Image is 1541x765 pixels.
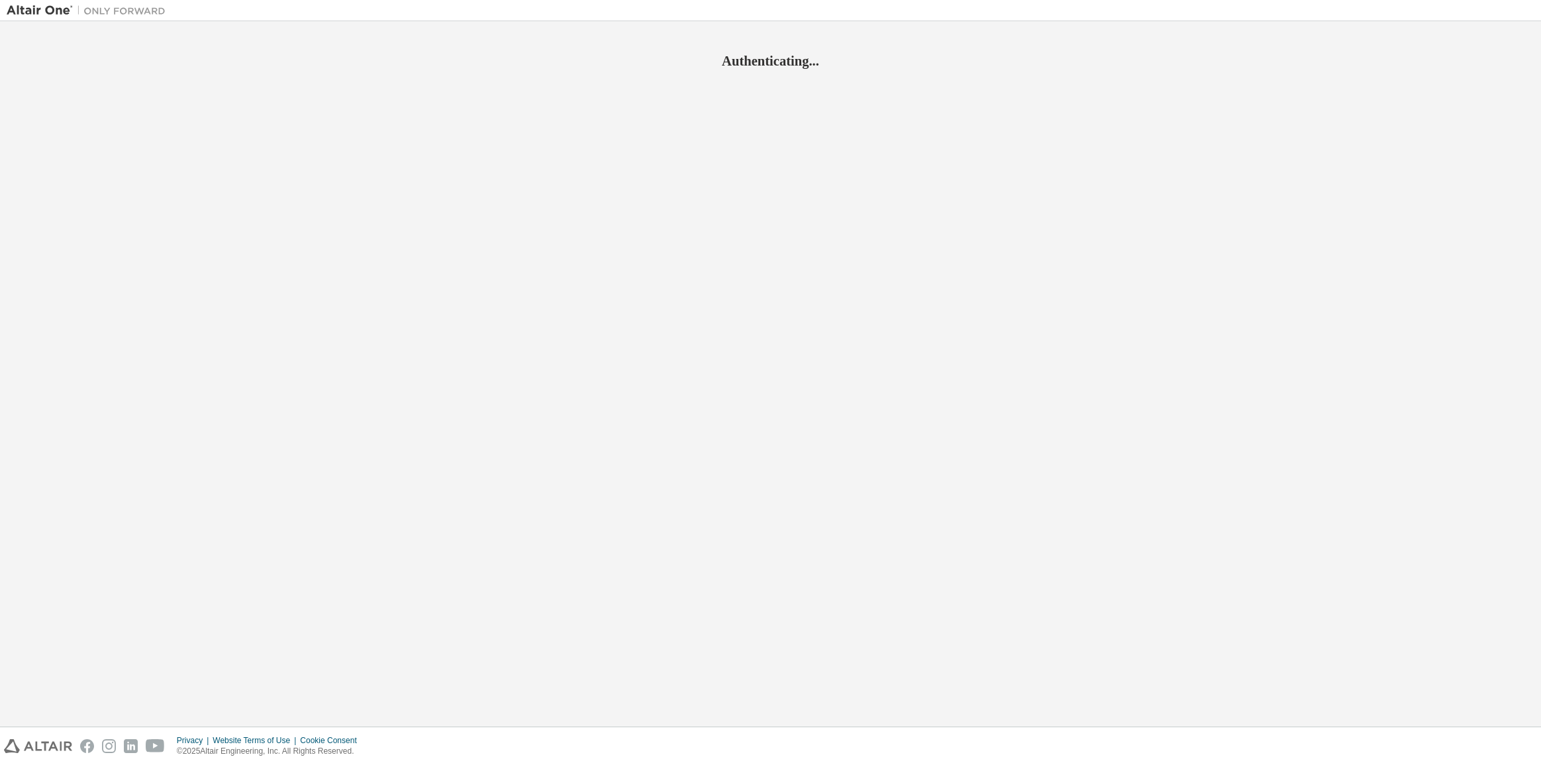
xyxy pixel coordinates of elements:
[146,739,165,753] img: youtube.svg
[300,735,364,746] div: Cookie Consent
[7,4,172,17] img: Altair One
[7,52,1534,70] h2: Authenticating...
[80,739,94,753] img: facebook.svg
[4,739,72,753] img: altair_logo.svg
[177,746,365,757] p: © 2025 Altair Engineering, Inc. All Rights Reserved.
[177,735,213,746] div: Privacy
[124,739,138,753] img: linkedin.svg
[213,735,300,746] div: Website Terms of Use
[102,739,116,753] img: instagram.svg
